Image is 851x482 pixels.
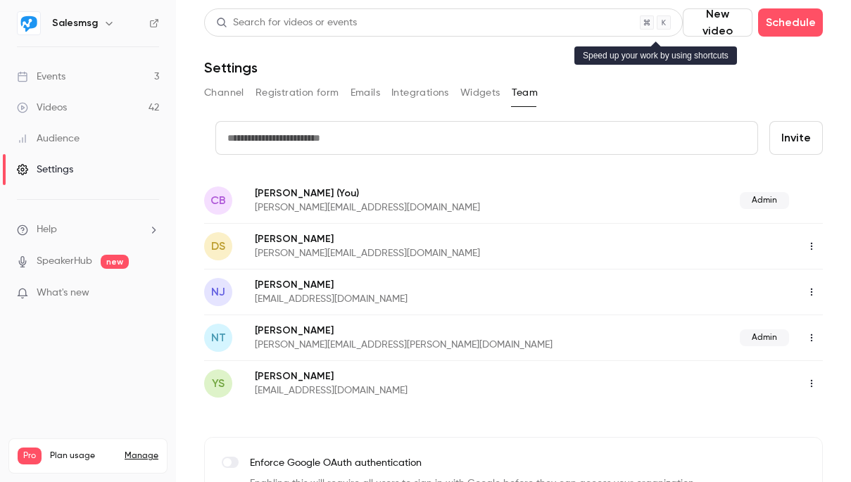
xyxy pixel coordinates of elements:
button: Integrations [391,82,449,104]
span: YS [212,375,225,392]
li: help-dropdown-opener [17,222,159,237]
a: Manage [125,450,158,462]
h1: Settings [204,59,258,76]
p: [EMAIL_ADDRESS][DOMAIN_NAME] [255,292,604,306]
p: [PERSON_NAME] [255,278,604,292]
p: [PERSON_NAME] [255,232,641,246]
p: [PERSON_NAME][EMAIL_ADDRESS][PERSON_NAME][DOMAIN_NAME] [255,338,646,352]
div: Settings [17,163,73,177]
div: Events [17,70,65,84]
span: new [101,255,129,269]
span: CB [210,192,226,209]
button: Team [512,82,538,104]
div: Videos [17,101,67,115]
span: Admin [740,192,789,209]
p: [PERSON_NAME] [255,369,604,383]
button: Registration form [256,82,339,104]
span: Plan usage [50,450,116,462]
span: Help [37,222,57,237]
img: Salesmsg [18,12,40,34]
p: [PERSON_NAME] [255,324,646,338]
p: [PERSON_NAME][EMAIL_ADDRESS][DOMAIN_NAME] [255,201,610,215]
span: NT [211,329,226,346]
a: SpeakerHub [37,254,92,269]
p: [EMAIL_ADDRESS][DOMAIN_NAME] [255,383,604,398]
h6: Salesmsg [52,16,98,30]
div: Search for videos or events [216,15,357,30]
button: Channel [204,82,244,104]
button: Emails [351,82,380,104]
div: Audience [17,132,80,146]
p: Enforce Google OAuth authentication [250,456,696,471]
span: Admin [740,329,789,346]
p: [PERSON_NAME][EMAIL_ADDRESS][DOMAIN_NAME] [255,246,641,260]
span: Pro [18,448,42,464]
button: Invite [769,121,823,155]
button: Widgets [460,82,500,104]
button: New video [683,8,752,37]
button: Schedule [758,8,823,37]
span: What's new [37,286,89,300]
span: DS [211,238,225,255]
span: NJ [211,284,225,300]
span: (You) [334,186,359,201]
p: [PERSON_NAME] [255,186,610,201]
